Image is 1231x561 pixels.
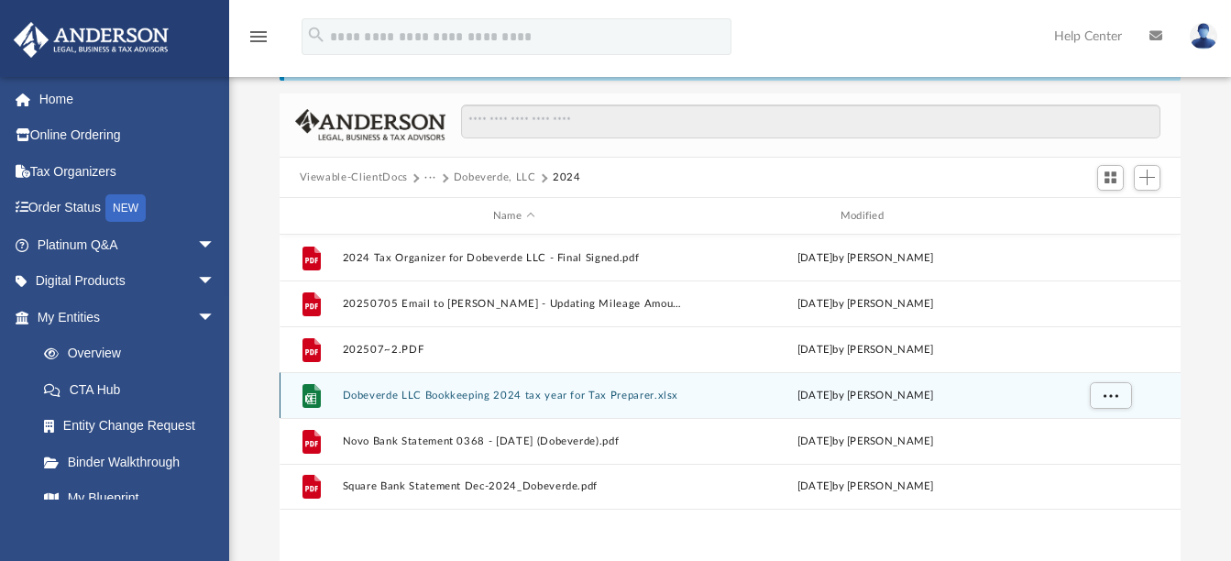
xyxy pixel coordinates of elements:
a: Entity Change Request [26,408,243,445]
button: Dobeverde LLC Bookkeeping 2024 tax year for Tax Preparer.xlsx [342,390,686,401]
i: search [306,25,326,45]
span: arrow_drop_down [197,226,234,264]
a: Digital Productsarrow_drop_down [13,263,243,300]
div: [DATE] by [PERSON_NAME] [694,296,1038,313]
input: Search files and folders [461,104,1160,139]
a: My Entitiesarrow_drop_down [13,299,243,335]
button: Square Bank Statement Dec-2024_Dobeverde.pdf [342,481,686,493]
button: More options [1089,382,1131,410]
div: [DATE] by [PERSON_NAME] [694,388,1038,404]
a: menu [247,35,269,48]
button: 2024 Tax Organizer for Dobeverde LLC - Final Signed.pdf [342,252,686,264]
button: Novo Bank Statement 0368 - [DATE] (Dobeverde).pdf [342,435,686,447]
div: Name [341,208,685,225]
a: Order StatusNEW [13,190,243,227]
i: menu [247,26,269,48]
div: [DATE] by [PERSON_NAME] [694,342,1038,358]
img: Anderson Advisors Platinum Portal [8,22,174,58]
div: [DATE] by [PERSON_NAME] [694,434,1038,450]
button: Dobeverde, LLC [454,170,536,186]
div: id [1045,208,1173,225]
a: Binder Walkthrough [26,444,243,480]
img: User Pic [1190,23,1217,49]
span: arrow_drop_down [197,263,234,301]
a: Tax Organizers [13,153,243,190]
a: CTA Hub [26,371,243,408]
button: 2024 [553,170,581,186]
button: Viewable-ClientDocs [300,170,408,186]
button: 20250705 Email to [PERSON_NAME] - Updating Mileage Amounts.pdf [342,298,686,310]
button: ··· [424,170,436,186]
button: Add [1134,165,1161,191]
span: arrow_drop_down [197,299,234,336]
div: NEW [105,194,146,222]
button: 202507~2.PDF [342,344,686,356]
div: Modified [693,208,1037,225]
a: Home [13,81,243,117]
a: Platinum Q&Aarrow_drop_down [13,226,243,263]
div: [DATE] by [PERSON_NAME] [694,478,1038,495]
button: Switch to Grid View [1097,165,1125,191]
div: id [287,208,333,225]
a: Overview [26,335,243,372]
div: [DATE] by [PERSON_NAME] [694,250,1038,267]
a: My Blueprint [26,480,234,517]
a: Online Ordering [13,117,243,154]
